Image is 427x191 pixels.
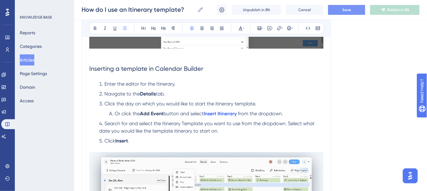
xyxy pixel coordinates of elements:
[89,65,203,72] span: Inserting a template in Calendar Builder
[387,7,409,12] span: Publish in EN
[370,5,420,15] button: Publish in EN
[20,54,34,66] button: Articles
[128,138,129,144] span: .
[15,2,39,9] span: Need Help?
[104,101,256,107] span: Click the day on which you would like to start the itinerary template.
[238,111,283,117] span: from the dropdown.
[20,27,35,38] button: Reports
[156,91,165,97] span: tab.
[20,95,34,106] button: Access
[20,82,35,93] button: Domain
[140,111,163,117] strong: Add Event
[204,111,237,117] a: Insert Itinerary
[163,111,204,117] span: button and select
[104,91,140,97] span: Navigate to the
[243,7,270,12] span: Unpublish in EN
[99,121,316,134] span: Search for and select the Itinerary Template you want to use from the dropdown. Select what date ...
[232,5,281,15] button: Unpublish in EN
[82,5,195,14] input: Article Name
[20,15,52,20] div: KNOWLEDGE BASE
[140,91,156,97] strong: Details
[286,5,323,15] button: Cancel
[20,41,42,52] button: Categories
[328,5,365,15] button: Save
[115,111,140,117] span: Or click the
[20,68,47,79] button: Page Settings
[298,7,311,12] span: Cancel
[115,138,128,144] strong: Insert
[401,167,420,185] iframe: UserGuiding AI Assistant Launcher
[342,7,351,12] span: Save
[104,81,175,87] span: Enter the editor for the Itinerary.
[104,138,115,144] span: Click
